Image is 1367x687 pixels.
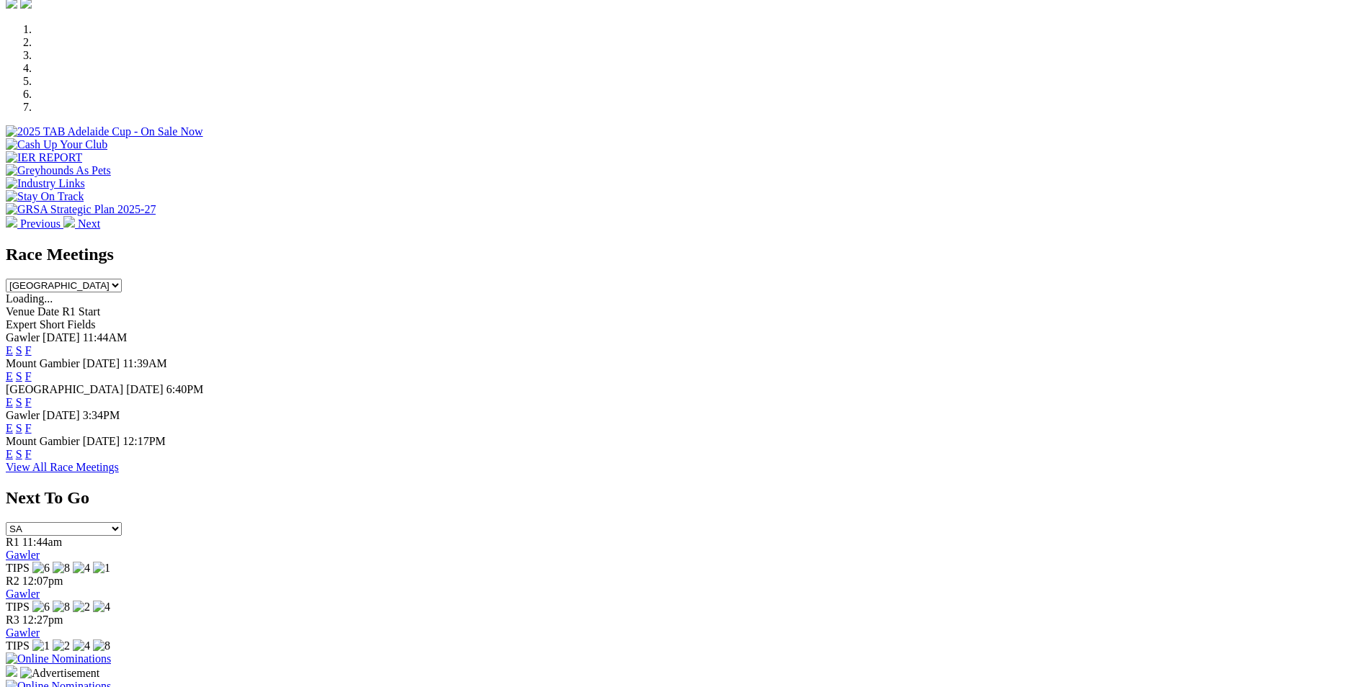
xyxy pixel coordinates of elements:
span: 12:07pm [22,575,63,587]
span: [DATE] [83,435,120,447]
img: Online Nominations [6,652,111,665]
span: [DATE] [43,331,80,343]
a: S [16,448,22,460]
a: View All Race Meetings [6,461,119,473]
span: 6:40PM [166,383,204,395]
img: chevron-left-pager-white.svg [6,216,17,228]
span: TIPS [6,639,30,652]
span: Previous [20,217,61,230]
span: Gawler [6,331,40,343]
a: Previous [6,217,63,230]
h2: Race Meetings [6,245,1361,264]
a: Gawler [6,588,40,600]
span: Date [37,305,59,318]
span: Expert [6,318,37,331]
span: R1 [6,536,19,548]
img: Stay On Track [6,190,84,203]
a: F [25,396,32,408]
a: F [25,344,32,356]
img: 1 [93,562,110,575]
span: Gawler [6,409,40,421]
a: S [16,396,22,408]
span: R3 [6,614,19,626]
a: Gawler [6,549,40,561]
img: 8 [53,562,70,575]
img: Industry Links [6,177,85,190]
img: 6 [32,562,50,575]
img: 15187_Greyhounds_GreysPlayCentral_Resize_SA_WebsiteBanner_300x115_2025.jpg [6,665,17,677]
span: Mount Gambier [6,435,80,447]
a: E [6,344,13,356]
a: E [6,396,13,408]
img: 2 [73,601,90,614]
img: Advertisement [20,667,99,680]
img: Cash Up Your Club [6,138,107,151]
span: 11:39AM [123,357,167,369]
span: 11:44AM [83,331,128,343]
a: S [16,370,22,382]
a: F [25,448,32,460]
span: 12:27pm [22,614,63,626]
img: 1 [32,639,50,652]
a: Next [63,217,100,230]
a: E [6,422,13,434]
img: 6 [32,601,50,614]
span: [DATE] [126,383,164,395]
a: E [6,448,13,460]
span: 12:17PM [123,435,166,447]
img: 4 [93,601,110,614]
span: Mount Gambier [6,357,80,369]
a: Gawler [6,627,40,639]
span: Venue [6,305,35,318]
img: chevron-right-pager-white.svg [63,216,75,228]
span: Loading... [6,292,53,305]
a: S [16,422,22,434]
span: [GEOGRAPHIC_DATA] [6,383,123,395]
a: F [25,370,32,382]
span: 11:44am [22,536,62,548]
span: 3:34PM [83,409,120,421]
img: 2 [53,639,70,652]
span: TIPS [6,601,30,613]
span: Fields [67,318,95,331]
a: F [25,422,32,434]
img: 8 [53,601,70,614]
a: E [6,370,13,382]
span: TIPS [6,562,30,574]
span: R1 Start [62,305,100,318]
img: 2025 TAB Adelaide Cup - On Sale Now [6,125,203,138]
img: GRSA Strategic Plan 2025-27 [6,203,156,216]
img: 8 [93,639,110,652]
span: [DATE] [83,357,120,369]
span: [DATE] [43,409,80,421]
img: IER REPORT [6,151,82,164]
img: Greyhounds As Pets [6,164,111,177]
img: 4 [73,562,90,575]
span: R2 [6,575,19,587]
h2: Next To Go [6,488,1361,508]
span: Short [40,318,65,331]
span: Next [78,217,100,230]
img: 4 [73,639,90,652]
a: S [16,344,22,356]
